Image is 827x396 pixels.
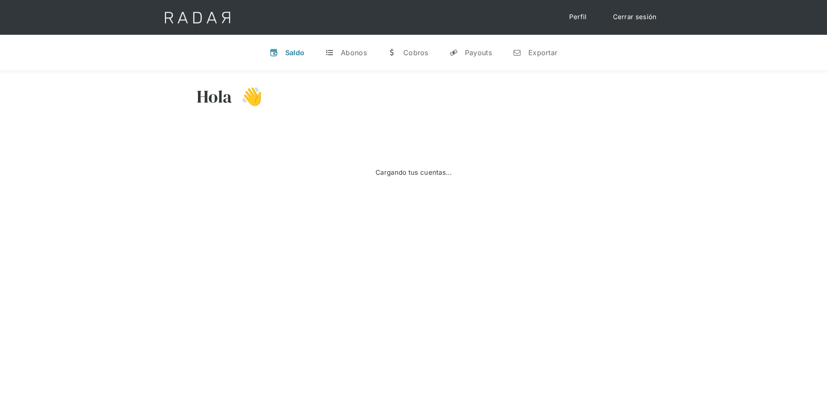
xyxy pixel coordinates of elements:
h3: 👋 [232,86,263,107]
a: Cerrar sesión [604,9,666,26]
div: Payouts [465,48,492,57]
div: Saldo [285,48,305,57]
div: t [325,48,334,57]
a: Perfil [560,9,596,26]
div: v [270,48,278,57]
h3: Hola [197,86,232,107]
div: n [513,48,521,57]
div: Abonos [341,48,367,57]
div: Cargando tus cuentas... [376,168,451,178]
div: Cobros [403,48,428,57]
div: Exportar [528,48,557,57]
div: w [388,48,396,57]
div: y [449,48,458,57]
